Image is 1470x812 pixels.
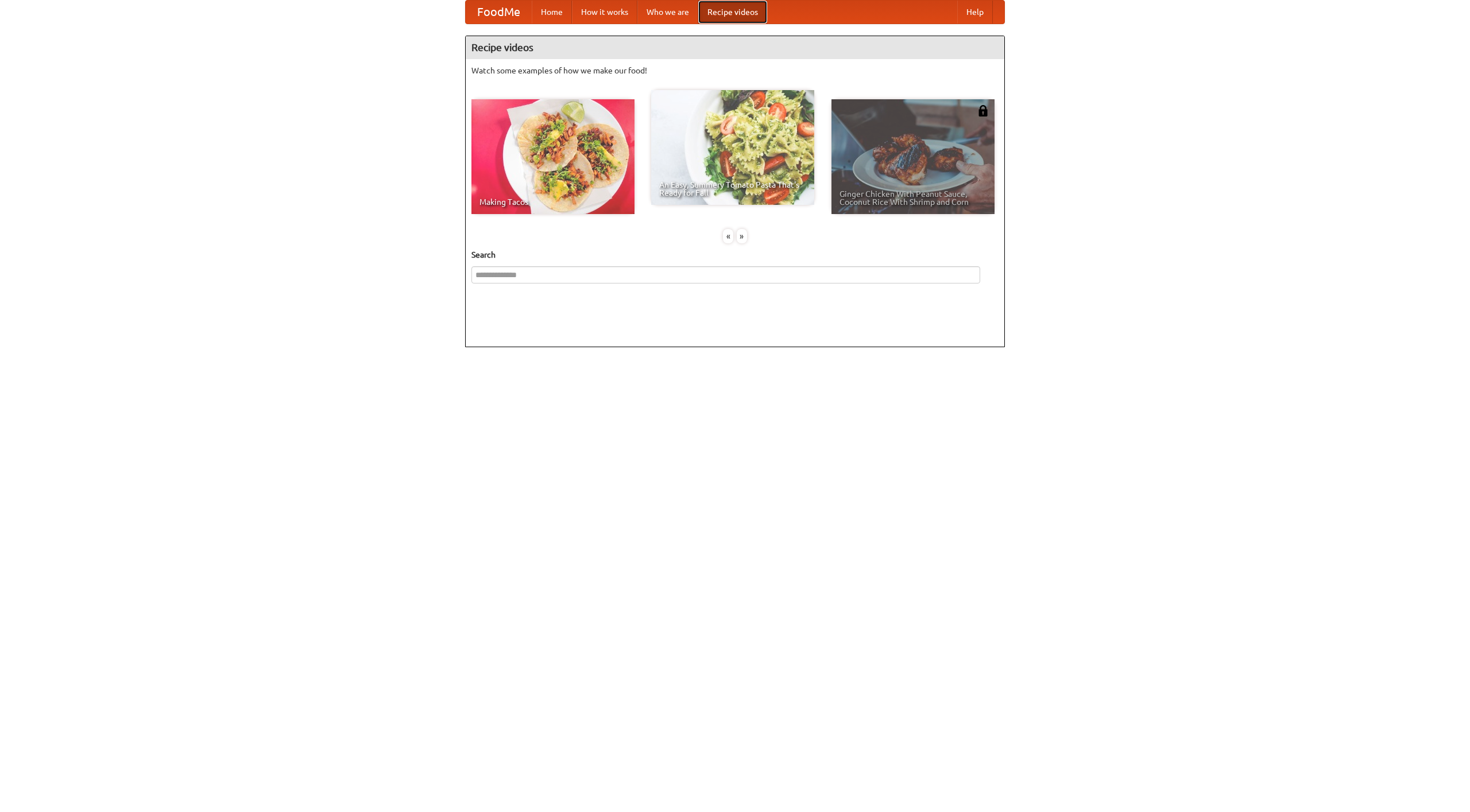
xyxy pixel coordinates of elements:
img: 483408.png [977,105,989,116]
a: FoodMe [466,1,532,24]
a: How it works [572,1,637,24]
a: Help [957,1,993,24]
h5: Search [471,249,999,261]
a: An Easy, Summery Tomato Pasta That's Ready for Fall [651,90,814,205]
a: Making Tacos [471,99,635,214]
div: « [723,229,733,243]
a: Recipe videos [698,1,767,24]
span: An Easy, Summery Tomato Pasta That's Ready for Fall [659,181,806,197]
p: Watch some examples of how we make our food! [471,65,999,76]
h4: Recipe videos [466,36,1004,59]
a: Home [532,1,572,24]
span: Making Tacos [479,198,626,206]
a: Who we are [637,1,698,24]
div: » [737,229,747,243]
